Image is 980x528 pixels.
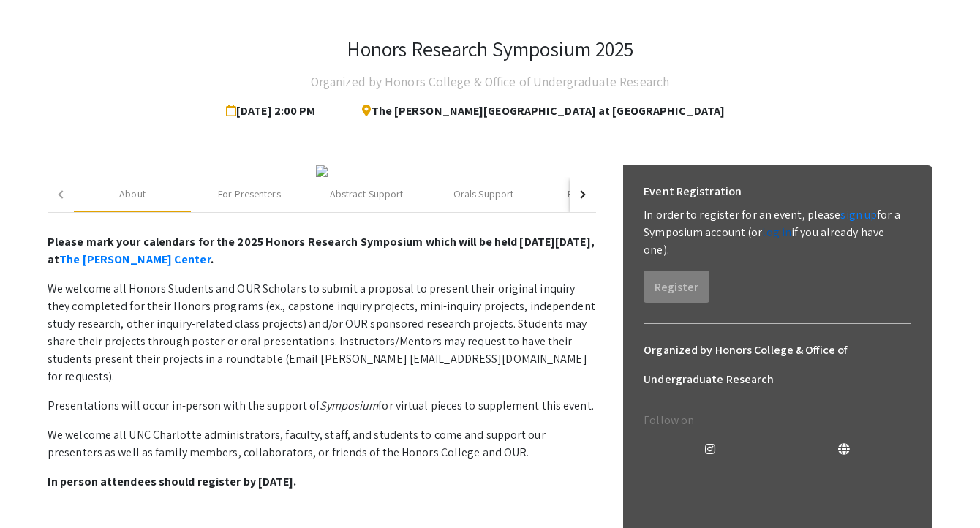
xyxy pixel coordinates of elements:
[119,186,146,202] div: About
[218,186,280,202] div: For Presenters
[568,186,633,202] div: Poster Support
[644,271,709,303] button: Register
[644,177,742,206] h6: Event Registration
[644,336,911,394] h6: Organized by Honors College & Office of Undergraduate Research
[644,206,911,259] p: In order to register for an event, please for a Symposium account (or if you already have one).
[59,252,210,267] a: The [PERSON_NAME] Center
[762,225,791,240] a: log in
[11,462,62,517] iframe: Chat
[48,426,596,461] p: We welcome all UNC Charlotte administrators, faculty, staff, and students to come and support our...
[320,398,378,413] em: Symposium
[347,37,634,61] h3: Honors Research Symposium 2025
[350,97,725,126] span: The [PERSON_NAME][GEOGRAPHIC_DATA] at [GEOGRAPHIC_DATA]
[311,67,669,97] h4: Organized by Honors College & Office of Undergraduate Research
[840,207,877,222] a: sign up
[330,186,404,202] div: Abstract Support
[48,280,596,385] p: We welcome all Honors Students and OUR Scholars to submit a proposal to present their original in...
[48,397,596,415] p: Presentations will occur in-person with the support of for virtual pieces to supplement this event.
[226,97,322,126] span: [DATE] 2:00 PM
[48,474,297,489] strong: In person attendees should register by [DATE].
[316,165,328,177] img: 59b9fcbe-6bc5-4e6d-967d-67fe823bd54b.jpg
[644,412,911,429] p: Follow on
[453,186,513,202] div: Orals Support
[48,234,595,267] strong: Please mark your calendars for the 2025 Honors Research Symposium which will be held [DATE][DATE]...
